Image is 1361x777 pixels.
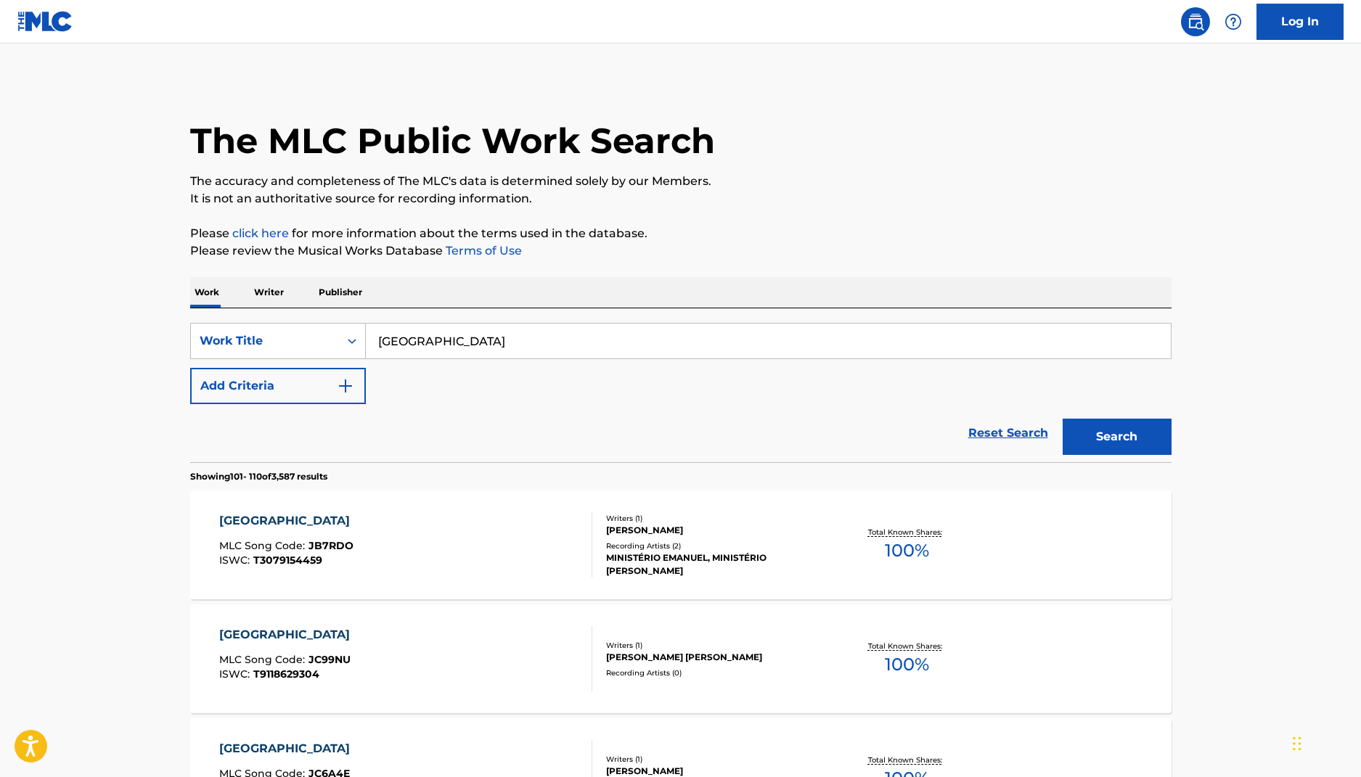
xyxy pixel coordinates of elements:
form: Search Form [190,323,1172,462]
p: It is not an authoritative source for recording information. [190,190,1172,207]
div: Writers ( 1 ) [606,754,825,765]
p: Total Known Shares: [868,527,946,538]
a: [GEOGRAPHIC_DATA]MLC Song Code:JB7RDOISWC:T3079154459Writers (1)[PERSON_NAME]Recording Artists (2... [190,490,1172,599]
span: ISWC : [219,667,253,681]
a: Log In [1256,4,1344,40]
img: help [1225,13,1242,30]
span: MLC Song Code : [219,653,308,666]
a: click here [232,226,289,240]
p: Writer [250,277,288,308]
span: 100 % [885,651,929,678]
p: The accuracy and completeness of The MLC's data is determined solely by our Members. [190,173,1172,190]
img: MLC Logo [17,11,73,32]
div: [PERSON_NAME] [PERSON_NAME] [606,651,825,664]
span: JC99NU [308,653,351,666]
div: Recording Artists ( 0 ) [606,667,825,678]
div: Recording Artists ( 2 ) [606,540,825,551]
p: Total Known Shares: [868,755,946,765]
a: [GEOGRAPHIC_DATA]MLC Song Code:JC99NUISWC:T9118629304Writers (1)[PERSON_NAME] [PERSON_NAME]Record... [190,604,1172,713]
div: Help [1219,7,1248,36]
div: Writers ( 1 ) [606,640,825,651]
div: [GEOGRAPHIC_DATA] [219,740,357,757]
a: Public Search [1181,7,1210,36]
p: Publisher [314,277,367,308]
p: Work [190,277,224,308]
div: Writers ( 1 ) [606,513,825,524]
div: [PERSON_NAME] [606,524,825,537]
div: Arrastrar [1293,722,1301,765]
div: MINISTÉRIO EMANUEL, MINISTÉRIO [PERSON_NAME] [606,551,825,577]
img: 9d2ae6d4665cec9f34b9.svg [337,377,354,395]
span: JB7RDO [308,539,353,552]
a: Terms of Use [443,244,522,258]
span: T9118629304 [253,667,319,681]
button: Search [1063,419,1172,455]
a: Reset Search [961,417,1055,449]
p: Please review the Musical Works Database [190,242,1172,260]
div: [GEOGRAPHIC_DATA] [219,512,357,530]
p: Showing 101 - 110 of 3,587 results [190,470,327,483]
p: Total Known Shares: [868,641,946,651]
div: [GEOGRAPHIC_DATA] [219,626,357,644]
img: search [1187,13,1204,30]
div: Widget de chat [1288,707,1361,777]
span: T3079154459 [253,554,322,567]
span: MLC Song Code : [219,539,308,552]
span: 100 % [885,538,929,564]
h1: The MLC Public Work Search [190,119,715,163]
div: Work Title [200,332,330,350]
button: Add Criteria [190,368,366,404]
p: Please for more information about the terms used in the database. [190,225,1172,242]
span: ISWC : [219,554,253,567]
iframe: Chat Widget [1288,707,1361,777]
